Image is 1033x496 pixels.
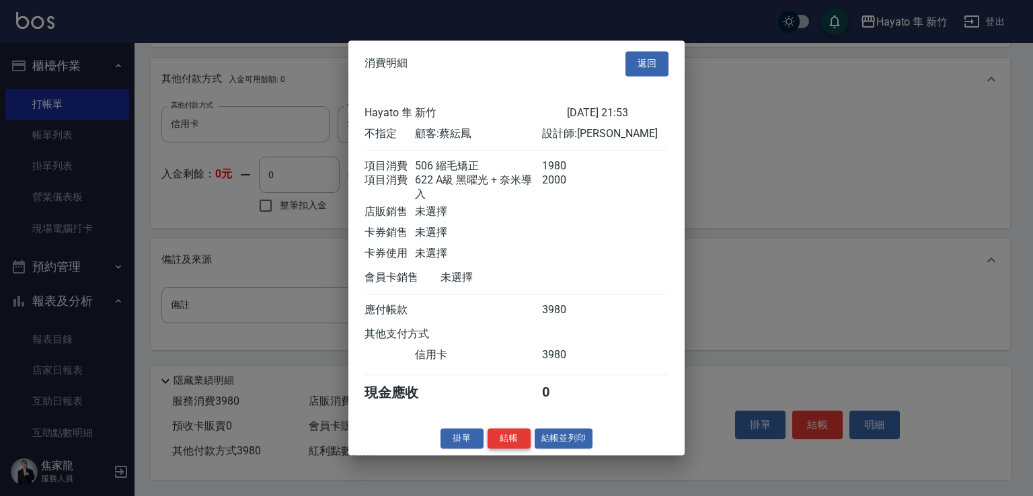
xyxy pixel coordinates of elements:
[365,384,441,402] div: 現金應收
[542,173,592,202] div: 2000
[441,428,484,449] button: 掛單
[625,51,668,76] button: 返回
[365,226,415,240] div: 卡券銷售
[415,127,541,141] div: 顧客: 蔡紜鳳
[365,327,466,341] div: 其他支付方式
[415,159,541,173] div: 506 縮毛矯正
[365,205,415,219] div: 店販銷售
[365,271,441,285] div: 會員卡銷售
[415,205,541,219] div: 未選擇
[542,159,592,173] div: 1980
[365,247,415,261] div: 卡券使用
[542,127,668,141] div: 設計師: [PERSON_NAME]
[365,127,415,141] div: 不指定
[365,106,567,120] div: Hayato 隼 新竹
[415,348,541,362] div: 信用卡
[365,57,408,71] span: 消費明細
[567,106,668,120] div: [DATE] 21:53
[415,247,541,261] div: 未選擇
[365,159,415,173] div: 項目消費
[488,428,531,449] button: 結帳
[415,173,541,202] div: 622 A級 黑曜光 + 奈米導入
[542,303,592,317] div: 3980
[542,348,592,362] div: 3980
[415,226,541,240] div: 未選擇
[365,173,415,202] div: 項目消費
[535,428,593,449] button: 結帳並列印
[441,271,567,285] div: 未選擇
[365,303,415,317] div: 應付帳款
[542,384,592,402] div: 0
